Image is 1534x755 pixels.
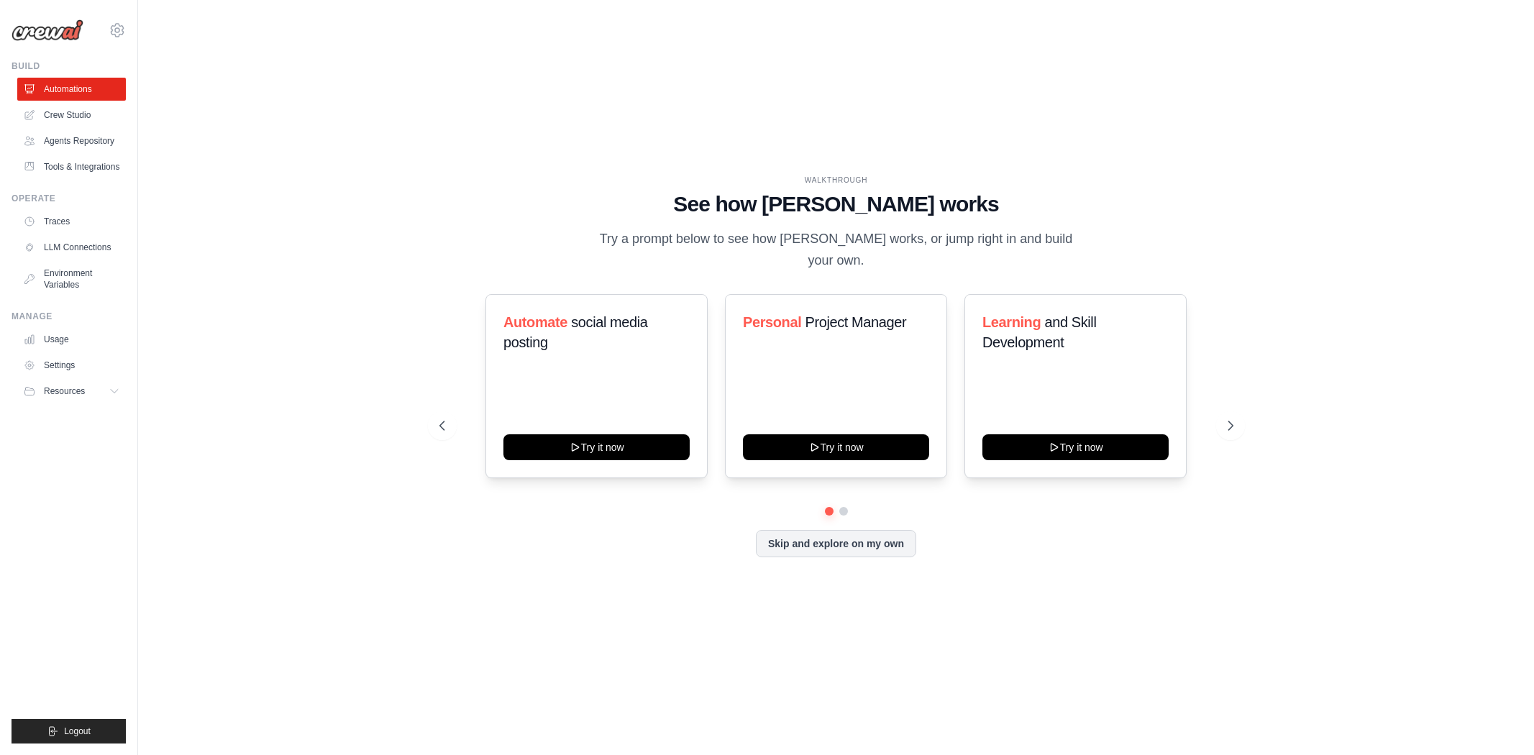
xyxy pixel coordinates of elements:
[44,385,85,397] span: Resources
[503,434,690,460] button: Try it now
[17,354,126,377] a: Settings
[503,314,567,330] span: Automate
[17,155,126,178] a: Tools & Integrations
[64,726,91,737] span: Logout
[743,434,929,460] button: Try it now
[12,19,83,41] img: Logo
[982,434,1169,460] button: Try it now
[439,191,1233,217] h1: See how [PERSON_NAME] works
[982,314,1096,350] span: and Skill Development
[743,314,801,330] span: Personal
[12,311,126,322] div: Manage
[12,193,126,204] div: Operate
[503,314,648,350] span: social media posting
[17,210,126,233] a: Traces
[17,78,126,101] a: Automations
[12,60,126,72] div: Build
[439,175,1233,186] div: WALKTHROUGH
[595,229,1078,271] p: Try a prompt below to see how [PERSON_NAME] works, or jump right in and build your own.
[17,380,126,403] button: Resources
[17,236,126,259] a: LLM Connections
[17,262,126,296] a: Environment Variables
[17,129,126,152] a: Agents Repository
[17,328,126,351] a: Usage
[756,530,916,557] button: Skip and explore on my own
[17,104,126,127] a: Crew Studio
[12,719,126,743] button: Logout
[805,314,906,330] span: Project Manager
[982,314,1041,330] span: Learning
